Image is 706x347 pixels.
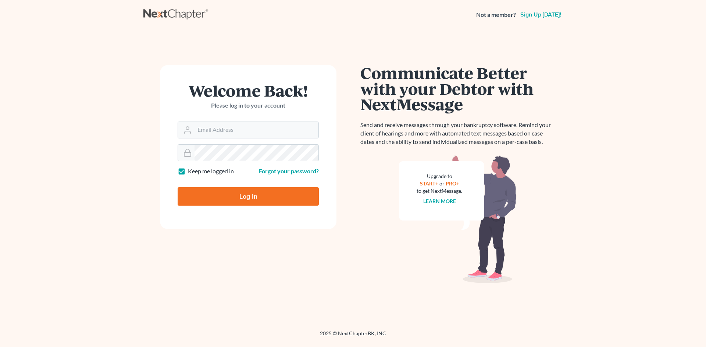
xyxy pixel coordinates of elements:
h1: Communicate Better with your Debtor with NextMessage [360,65,555,112]
a: Forgot your password? [259,167,319,174]
div: 2025 © NextChapterBK, INC [143,330,563,343]
a: PRO+ [446,180,459,187]
p: Send and receive messages through your bankruptcy software. Remind your client of hearings and mo... [360,121,555,146]
label: Keep me logged in [188,167,234,176]
div: to get NextMessage. [417,187,462,195]
span: or [439,180,445,187]
div: Upgrade to [417,173,462,180]
a: Learn more [423,198,456,204]
p: Please log in to your account [178,101,319,110]
strong: Not a member? [476,11,516,19]
input: Log In [178,187,319,206]
input: Email Address [195,122,318,138]
a: START+ [420,180,438,187]
h1: Welcome Back! [178,83,319,98]
a: Sign up [DATE]! [519,12,563,18]
img: nextmessage_bg-59042aed3d76b12b5cd301f8e5b87938c9018125f34e5fa2b7a6b67550977c72.svg [399,155,517,283]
